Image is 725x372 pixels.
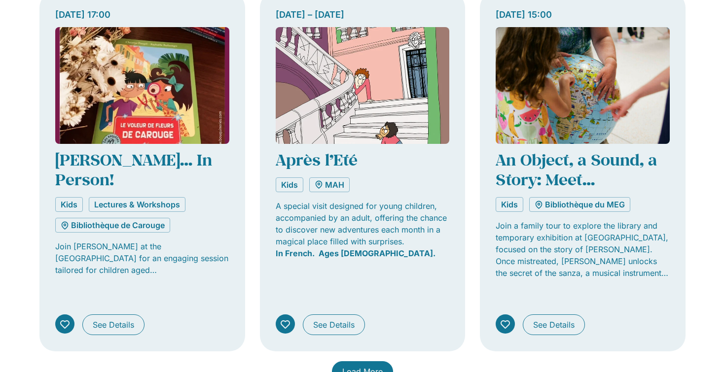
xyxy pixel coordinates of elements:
[89,197,185,212] a: Lectures & Workshops
[496,197,523,212] a: Kids
[276,248,435,258] strong: In French. Ages [DEMOGRAPHIC_DATA].
[82,314,145,335] a: See Details
[523,314,585,335] a: See Details
[533,319,575,331] span: See Details
[313,319,355,331] span: See Details
[276,200,450,247] p: A special visit designed for young children, accompanied by an adult, offering the chance to disc...
[529,197,630,212] a: Bibliothèque du MEG
[276,149,358,170] a: Après l’Eté
[276,8,450,21] div: [DATE] – [DATE]
[55,27,229,144] img: Coolturalia - Christine Pompéï... en vrai ! : rencontre pour les enfants dès 7 ans
[309,177,350,192] a: MAH
[496,27,670,144] img: Coolturalia - An object, a sound, a story: meet Bama and the secret of the sanza
[55,197,83,212] a: Kids
[55,240,229,276] p: Join [PERSON_NAME] at the [GEOGRAPHIC_DATA] for an engaging session tailored for children aged [D...
[303,314,365,335] a: See Details
[276,27,450,144] img: Coolturalia - Après l'été
[93,319,134,331] span: See Details
[55,149,212,190] a: [PERSON_NAME]… In Person!
[496,8,670,21] div: [DATE] 15:00
[496,220,670,279] p: Join a family tour to explore the library and temporary exhibition at [GEOGRAPHIC_DATA], focused ...
[55,8,229,21] div: [DATE] 17:00
[55,218,170,233] a: Bibliothèque de Carouge
[276,177,303,192] a: Kids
